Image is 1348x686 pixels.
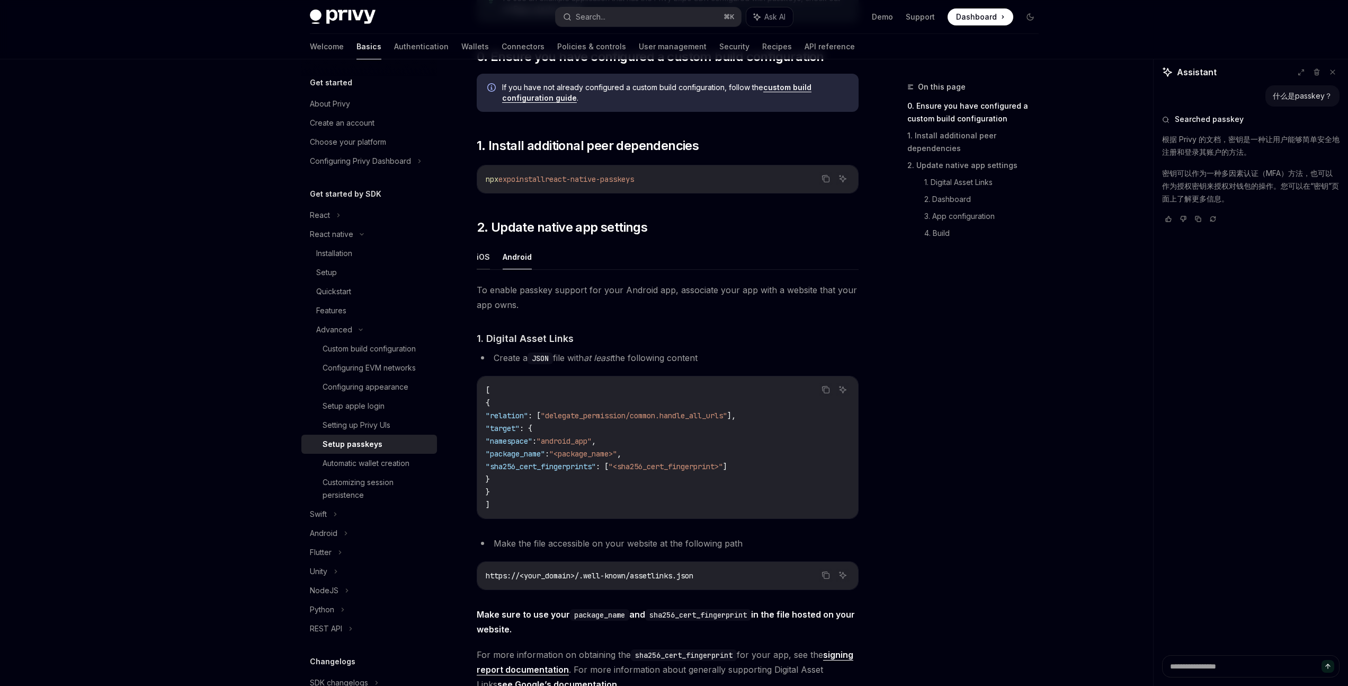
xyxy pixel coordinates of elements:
div: Create an account [310,117,374,129]
span: : { [520,424,532,433]
span: "target" [486,424,520,433]
span: { [486,398,490,408]
span: expo [498,174,515,184]
button: Ask AI [836,172,850,186]
a: Setting up Privy UIs [301,416,437,435]
span: : [ [528,411,541,420]
span: : [532,436,537,446]
a: 1. Install additional peer dependencies [907,127,1047,157]
a: Authentication [394,34,449,59]
a: Create an account [301,113,437,133]
div: REST API [310,622,342,635]
div: Configuring EVM networks [323,362,416,374]
h5: Changelogs [310,655,355,668]
span: } [486,474,490,484]
span: ⌘ K [724,13,735,21]
button: Send message [1322,660,1334,673]
span: ] [723,462,727,471]
button: Ask AI [836,383,850,397]
span: 2. Update native app settings [477,219,648,236]
a: Setup apple login [301,397,437,416]
svg: Info [487,83,498,94]
span: "<sha256_cert_fingerprint>" [609,462,723,471]
div: React native [310,228,353,241]
a: User management [639,34,707,59]
span: [ [486,385,490,395]
span: "<package_name>" [549,449,617,459]
div: 什么是passkey？ [1273,91,1332,101]
li: Make the file accessible on your website at the following path [477,536,859,551]
span: "namespace" [486,436,532,446]
span: react-native-passkeys [545,174,634,184]
h5: Get started by SDK [310,188,381,200]
span: Searched passkey [1175,114,1244,125]
a: Recipes [762,34,792,59]
span: install [515,174,545,184]
em: at least [584,353,612,363]
div: React [310,209,330,222]
button: Android [503,244,532,269]
div: Swift [310,508,327,521]
a: Features [301,301,437,320]
span: Ask AI [764,12,785,22]
button: Searched passkey [1162,114,1340,125]
button: Search...⌘K [556,7,741,27]
a: Choose your platform [301,133,437,152]
h5: Get started [310,76,352,89]
button: Copy the contents from the code block [819,172,833,186]
span: "relation" [486,411,528,420]
div: Installation [316,247,352,260]
a: 2. Dashboard [924,191,1047,208]
a: Support [906,12,935,22]
a: Connectors [502,34,544,59]
a: 2. Update native app settings [907,157,1047,174]
button: Toggle dark mode [1022,8,1039,25]
a: Welcome [310,34,344,59]
button: Ask AI [746,7,793,27]
div: Setup passkeys [323,438,382,451]
button: iOS [477,244,490,269]
p: 根据 Privy 的文档，密钥是一种让用户能够简单安全地注册和登录其账户的方法。 [1162,133,1340,159]
div: Setup [316,266,337,279]
span: "sha256_cert_fingerprints" [486,462,596,471]
a: Wallets [461,34,489,59]
code: sha256_cert_fingerprint [645,609,751,621]
span: If you have not already configured a custom build configuration, follow the . [502,82,848,103]
span: } [486,487,490,497]
a: Dashboard [948,8,1013,25]
span: Assistant [1177,66,1217,78]
code: sha256_cert_fingerprint [631,649,737,661]
span: , [617,449,621,459]
span: ] [486,500,490,509]
div: Features [316,304,346,317]
div: Python [310,603,334,616]
strong: Make sure to use your and in the file hosted on your website. [477,609,855,635]
span: On this page [918,81,966,93]
a: Quickstart [301,282,437,301]
a: 4. Build [924,225,1047,242]
a: Customizing session persistence [301,473,437,505]
button: Copy the contents from the code block [819,568,833,582]
a: Configuring appearance [301,377,437,397]
img: dark logo [310,10,376,24]
div: Customizing session persistence [323,476,431,502]
div: NodeJS [310,584,338,597]
span: npx [486,174,498,184]
code: JSON [528,353,553,364]
span: 1. Install additional peer dependencies [477,137,699,154]
p: 密钥可以作为一种多因素认证（MFA）方法，也可以作为授权密钥来授权对钱包的操作。您可以在“密钥”页面上了解更多信息。 [1162,167,1340,205]
span: To enable passkey support for your Android app, associate your app with a website that your app o... [477,283,859,312]
a: API reference [805,34,855,59]
a: Configuring EVM networks [301,358,437,377]
div: Setup apple login [323,400,385,412]
a: Setup [301,263,437,282]
div: Custom build configuration [323,342,416,355]
span: Dashboard [956,12,997,22]
div: Configuring Privy Dashboard [310,155,411,168]
div: Search... [576,11,605,23]
a: About Privy [301,94,437,113]
a: Automatic wallet creation [301,454,437,473]
a: Policies & controls [557,34,626,59]
a: Custom build configuration [301,339,437,358]
span: https://<your_domain>/.well-known/assetlinks.json [486,571,693,581]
